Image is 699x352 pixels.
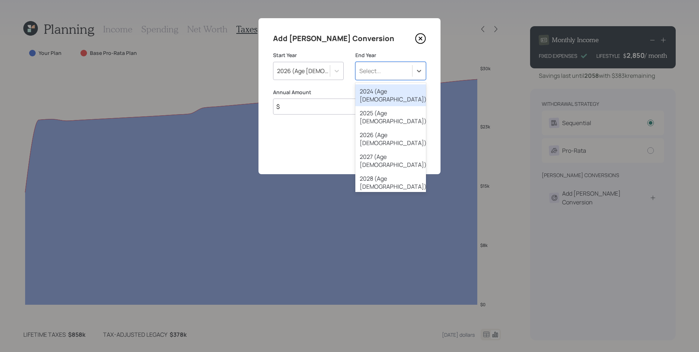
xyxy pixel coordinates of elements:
[355,84,426,106] div: 2024 (Age [DEMOGRAPHIC_DATA])
[273,52,344,59] label: Start Year
[359,67,381,75] div: Select...
[355,52,426,59] label: End Year
[355,150,426,172] div: 2027 (Age [DEMOGRAPHIC_DATA])
[355,172,426,193] div: 2028 (Age [DEMOGRAPHIC_DATA])
[355,106,426,128] div: 2025 (Age [DEMOGRAPHIC_DATA])
[273,89,426,96] label: Annual Amount
[355,128,426,150] div: 2026 (Age [DEMOGRAPHIC_DATA])
[273,33,394,44] h4: Add [PERSON_NAME] Conversion
[277,67,331,75] div: 2026 (Age [DEMOGRAPHIC_DATA])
